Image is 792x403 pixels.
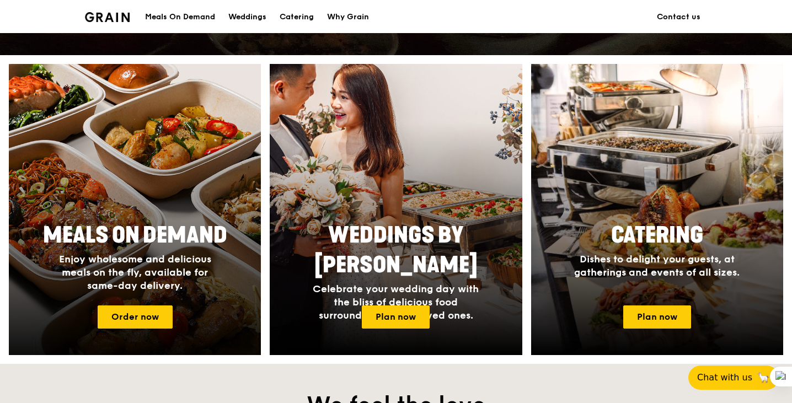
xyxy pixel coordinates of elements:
[9,64,261,355] a: Meals On DemandEnjoy wholesome and delicious meals on the fly, available for same-day delivery.Or...
[531,64,783,355] img: catering-card.e1cfaf3e.jpg
[273,1,320,34] a: Catering
[611,222,703,249] span: Catering
[145,1,215,34] div: Meals On Demand
[362,305,430,329] a: Plan now
[228,1,266,34] div: Weddings
[650,1,707,34] a: Contact us
[270,64,522,355] a: Weddings by [PERSON_NAME]Celebrate your wedding day with the bliss of delicious food surrounded b...
[43,222,227,249] span: Meals On Demand
[327,1,369,34] div: Why Grain
[320,1,376,34] a: Why Grain
[314,222,478,278] span: Weddings by [PERSON_NAME]
[757,371,770,384] span: 🦙
[531,64,783,355] a: CateringDishes to delight your guests, at gatherings and events of all sizes.Plan now
[623,305,691,329] a: Plan now
[59,253,211,292] span: Enjoy wholesome and delicious meals on the fly, available for same-day delivery.
[697,371,752,384] span: Chat with us
[98,305,173,329] a: Order now
[270,64,522,355] img: weddings-card.4f3003b8.jpg
[222,1,273,34] a: Weddings
[85,12,130,22] img: Grain
[688,366,779,390] button: Chat with us🦙
[574,253,740,278] span: Dishes to delight your guests, at gatherings and events of all sizes.
[313,283,479,321] span: Celebrate your wedding day with the bliss of delicious food surrounded by your loved ones.
[280,1,314,34] div: Catering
